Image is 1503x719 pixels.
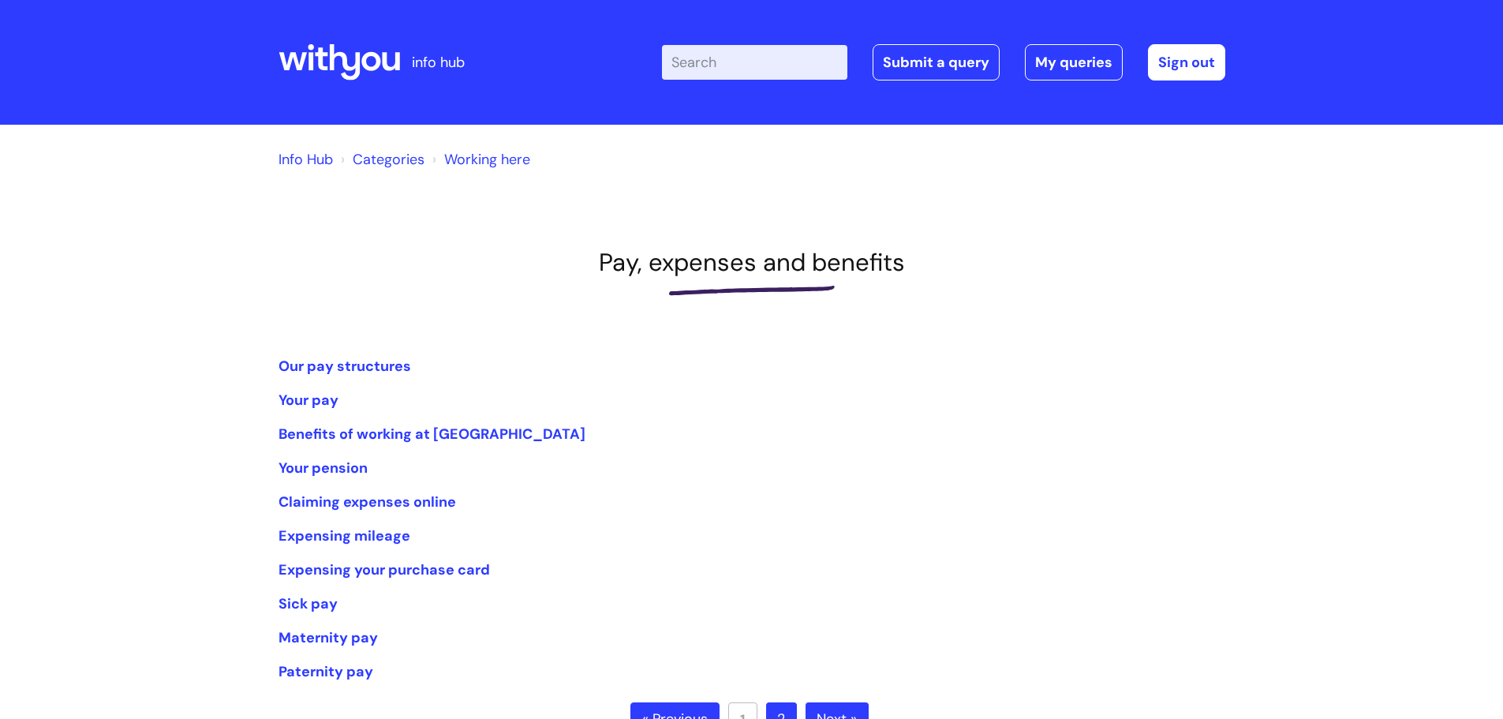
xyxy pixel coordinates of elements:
[444,150,530,169] a: Working here
[279,628,378,647] a: Maternity pay
[1148,44,1225,81] a: Sign out
[279,492,456,511] a: Claiming expenses online
[662,45,847,80] input: Search
[279,425,585,444] a: Benefits of working at [GEOGRAPHIC_DATA]
[353,150,424,169] a: Categories
[428,147,530,172] li: Working here
[279,662,373,681] a: Paternity pay
[279,560,490,579] a: Expensing your purchase card
[279,459,368,477] a: Your pension
[412,50,465,75] p: info hub
[1025,44,1123,81] a: My queries
[279,526,410,545] a: Expensing mileage
[873,44,1000,81] a: Submit a query
[279,248,1225,277] h1: Pay, expenses and benefits
[279,391,338,410] a: Your pay
[662,44,1225,81] div: | -
[279,150,333,169] a: Info Hub
[337,147,424,172] li: Solution home
[279,594,338,613] a: Sick pay
[279,357,411,376] a: Our pay structures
